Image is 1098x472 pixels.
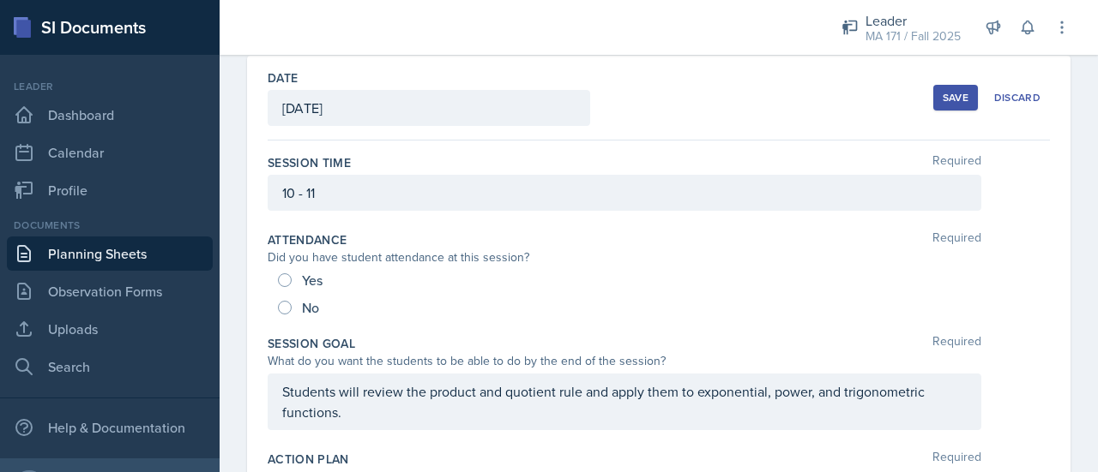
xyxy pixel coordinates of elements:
span: Required [932,335,981,352]
span: Required [932,231,981,248]
div: Leader [7,79,213,94]
a: Calendar [7,135,213,170]
label: Session Goal [268,335,355,352]
a: Profile [7,173,213,207]
a: Search [7,350,213,384]
div: Discard [994,91,1041,105]
div: Did you have student attendance at this session? [268,248,981,266]
button: Discard [985,85,1050,111]
p: Students will review the product and quotient rule and apply them to exponential, power, and trig... [282,381,967,422]
a: Uploads [7,312,213,346]
label: Session Time [268,154,351,171]
a: Dashboard [7,98,213,132]
div: Help & Documentation [7,410,213,445]
a: Observation Forms [7,274,213,308]
div: Documents [7,218,213,233]
p: 10 - 11 [282,182,967,203]
label: Action Plan [268,451,349,468]
label: Date [268,69,298,87]
span: Yes [302,272,323,289]
span: Required [932,451,981,468]
div: MA 171 / Fall 2025 [866,27,961,45]
div: Leader [866,10,961,31]
a: Planning Sheets [7,236,213,271]
label: Attendance [268,231,347,248]
span: Required [932,154,981,171]
button: Save [933,85,978,111]
div: What do you want the students to be able to do by the end of the session? [268,352,981,370]
span: No [302,299,319,316]
div: Save [943,91,968,105]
